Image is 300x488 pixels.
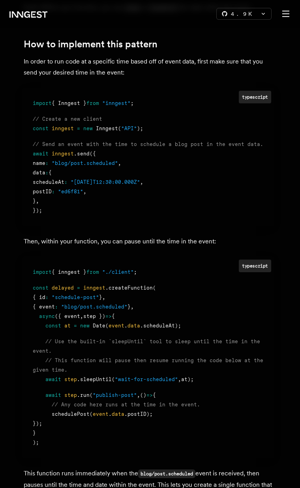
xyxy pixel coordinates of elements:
[80,313,83,319] span: ,
[105,285,153,291] span: .createFunction
[33,198,36,204] span: }
[131,100,134,106] span: ;
[83,125,93,131] span: new
[134,269,137,275] span: ;
[93,392,137,398] span: "publish-post"
[58,189,83,194] span: "ed6f81"
[52,294,99,300] span: "schedule-post"
[45,160,49,166] span: :
[45,392,61,398] span: await
[124,411,153,417] span: .postID);
[33,116,102,122] span: // Create a new client
[33,189,52,194] span: postID
[61,304,127,310] span: "blog/post.scheduled"
[52,125,74,131] span: inngest
[55,304,58,310] span: :
[140,392,146,398] span: ()
[64,392,77,398] span: step
[140,323,181,329] span: .scheduleAt);
[71,179,140,185] span: "[DATE]T12:30:00.000Z"
[102,100,131,106] span: "inngest"
[112,411,124,417] span: data
[49,170,52,176] span: {
[112,376,115,382] span: (
[86,100,99,106] span: from
[153,285,156,291] span: (
[105,323,109,329] span: (
[33,151,49,157] span: await
[231,10,257,18] span: 4.9 K
[64,179,67,185] span: :
[99,294,102,300] span: }
[96,125,118,131] span: Inngest
[109,411,112,417] span: .
[33,160,45,166] span: name
[112,313,115,319] span: {
[138,469,195,478] code: blog/post.scheduled
[52,160,118,166] span: "blog/post.scheduled"
[93,411,109,417] span: event
[83,313,105,319] span: step })
[121,125,137,131] span: "API"
[52,402,200,408] span: // Any code here runs at the time in the event.
[52,285,74,291] span: delayed
[33,125,49,131] span: const
[77,392,90,398] span: .run
[127,323,140,329] span: data
[33,421,42,426] span: });
[77,285,80,291] span: =
[83,189,86,194] span: ,
[102,294,105,300] span: ,
[93,323,105,329] span: Date
[33,170,45,176] span: data
[118,160,121,166] span: ,
[33,208,42,213] span: });
[45,323,61,329] span: const
[146,392,153,398] span: =>
[33,269,52,275] span: import
[90,151,96,157] span: ({
[239,260,271,272] div: typescript
[39,313,55,319] span: async
[77,125,80,131] span: =
[83,285,105,291] span: inngest
[33,304,55,310] span: { event
[74,151,90,157] span: .send
[33,100,52,106] span: import
[77,376,112,382] span: .sleepUntil
[33,285,49,291] span: const
[102,269,134,275] span: "./client"
[24,236,276,247] p: Then, within your function, you can pause until the time in the event:
[178,376,181,382] span: ,
[90,392,93,398] span: (
[33,439,39,445] span: );
[153,392,156,398] span: {
[118,125,121,131] span: (
[137,392,140,398] span: ,
[33,430,36,436] span: }
[64,376,77,382] span: step
[127,304,131,310] span: }
[33,357,266,373] span: // This function will pause then resume running the code below at the given time.
[64,323,71,329] span: at
[33,179,64,185] span: scheduleAt
[33,294,45,300] span: { id
[52,100,86,106] span: { Inngest }
[131,304,134,310] span: ,
[90,411,93,417] span: (
[33,141,263,147] span: // Send an event with the time to schedule a blog post in the event data.
[52,411,90,417] span: schedulePost
[36,198,39,204] span: ,
[52,269,86,275] span: { inngest }
[86,269,99,275] span: from
[24,56,276,78] p: In order to run code at a specific time based off of event data, first make sure that you send yo...
[55,313,80,319] span: ({ event
[45,170,49,176] span: :
[24,39,276,50] h2: How to implement this pattern
[74,323,77,329] span: =
[137,125,143,131] span: );
[109,323,124,329] span: event
[52,151,74,157] span: inngest
[45,294,49,300] span: :
[181,376,194,382] span: at);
